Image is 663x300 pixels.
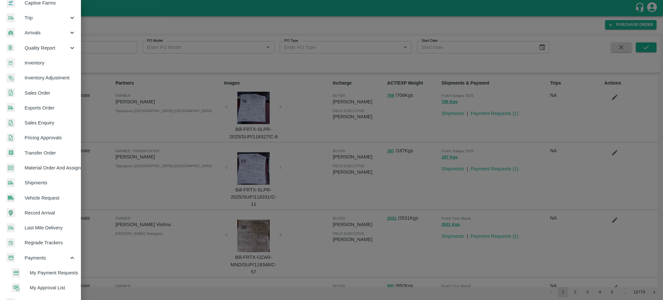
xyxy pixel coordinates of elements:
span: Trip [25,14,69,21]
span: Shipments [25,179,76,186]
a: paymentMy Payment Requests [5,265,81,280]
span: Exports Order [25,104,76,111]
img: whTracker [6,238,15,248]
img: payment [6,253,15,262]
span: Transfer Order [25,149,76,156]
img: whArrival [6,28,15,38]
span: My Payment Requests [30,269,76,276]
span: Payments [25,254,69,261]
img: sales [6,118,15,128]
img: centralMaterial [6,163,15,173]
img: inventory [6,73,15,83]
span: Quality Report [25,44,69,52]
img: sales [6,133,15,143]
img: whInventory [6,58,15,68]
span: Material Order And Assignment [25,164,76,171]
span: Regrade Trackers [25,239,76,246]
img: delivery [6,223,15,233]
img: payment [12,268,20,278]
img: whTransfer [6,148,15,157]
span: My Approval List [30,284,76,291]
span: Sales Order [25,89,76,97]
img: shipments [6,103,15,112]
span: Pricing Approvals [25,134,76,141]
span: Inventory [25,59,76,66]
span: Record Arrival [25,209,76,216]
img: vehicle [6,193,15,202]
span: Arrivals [25,29,69,36]
img: delivery [6,13,15,23]
img: qualityReport [6,44,14,52]
span: Vehicle Request [25,194,76,202]
span: Sales Enquiry [25,119,76,126]
a: approvalMy Approval List [5,280,81,295]
span: Last Mile Delivery [25,224,76,231]
img: shipments [6,178,15,188]
img: approval [12,283,20,293]
span: Inventory Adjustment [25,74,76,81]
img: sales [6,88,15,98]
img: recordArrival [6,208,15,217]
